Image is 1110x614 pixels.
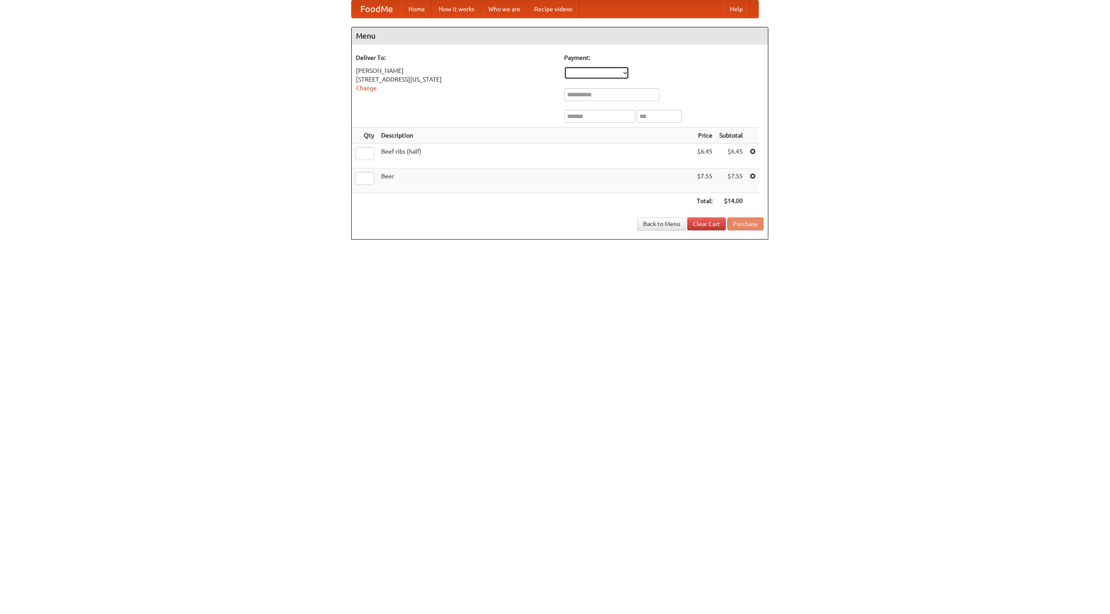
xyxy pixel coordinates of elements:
[356,85,377,92] a: Change
[527,0,579,18] a: Recipe videos
[693,193,716,209] th: Total:
[693,144,716,168] td: $6.45
[352,0,402,18] a: FoodMe
[727,217,764,230] button: Purchase
[378,128,693,144] th: Description
[716,193,746,209] th: $14.00
[402,0,432,18] a: Home
[378,144,693,168] td: Beef ribs (half)
[352,27,768,45] h4: Menu
[564,53,764,62] h5: Payment:
[356,66,555,75] div: [PERSON_NAME]
[481,0,527,18] a: Who we are
[716,144,746,168] td: $6.45
[356,53,555,62] h5: Deliver To:
[693,128,716,144] th: Price
[352,128,378,144] th: Qty
[687,217,726,230] a: Clear Cart
[716,168,746,193] td: $7.55
[723,0,750,18] a: Help
[432,0,481,18] a: How it works
[716,128,746,144] th: Subtotal
[356,75,555,84] div: [STREET_ADDRESS][US_STATE]
[637,217,686,230] a: Back to Menu
[693,168,716,193] td: $7.55
[378,168,693,193] td: Beer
